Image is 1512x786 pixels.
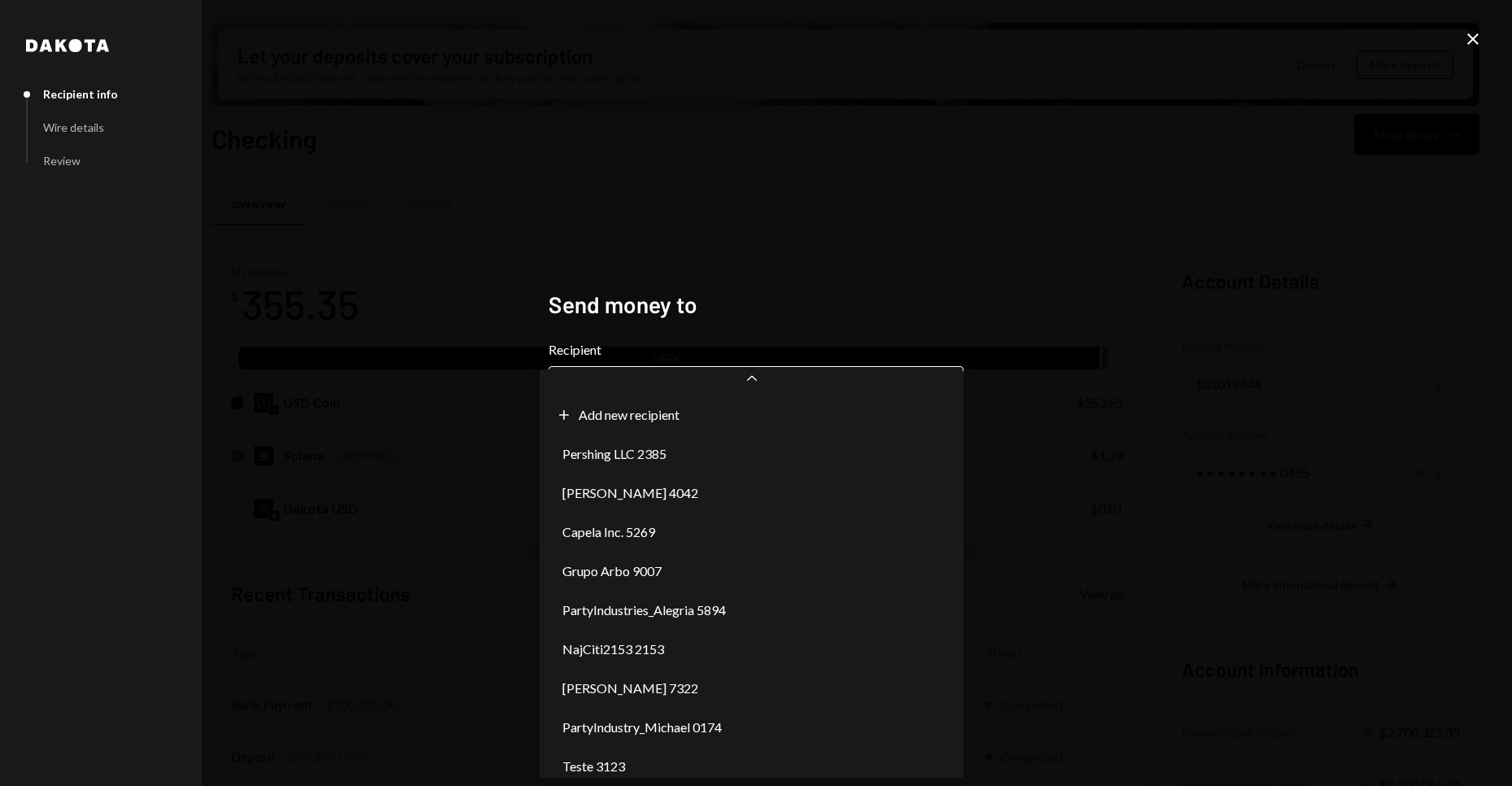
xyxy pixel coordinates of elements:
button: Recipient [548,366,964,412]
h2: Send money to [548,289,964,321]
span: Add new recipient [579,405,680,425]
span: Teste 3123 [562,757,625,776]
span: PartyIndustry_Michael 0174 [562,718,722,737]
label: Recipient [548,340,964,360]
span: [PERSON_NAME] 7322 [562,679,698,698]
span: [PERSON_NAME] 4042 [562,483,698,503]
div: Recipient info [43,87,118,101]
div: Wire details [43,120,104,134]
span: PartyIndustries_Alegria 5894 [562,600,726,620]
span: Capela Inc. 5269 [562,522,655,542]
span: Pershing LLC 2385 [562,444,666,464]
span: Grupo Arbo 9007 [562,561,662,581]
span: NajCiti2153 2153 [562,640,664,659]
div: Review [43,154,81,168]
